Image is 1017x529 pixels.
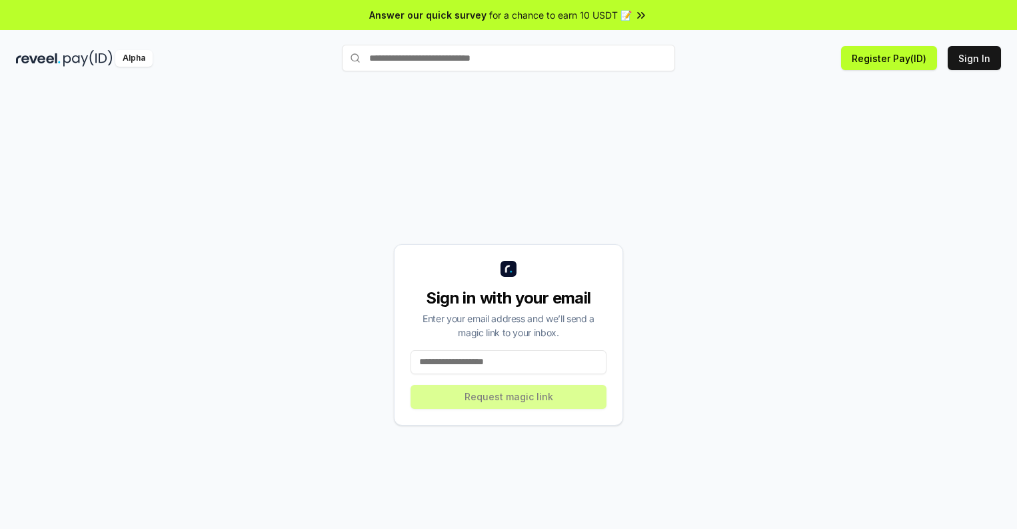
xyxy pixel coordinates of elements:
span: for a chance to earn 10 USDT 📝 [489,8,632,22]
span: Answer our quick survey [369,8,487,22]
div: Sign in with your email [411,288,606,309]
img: pay_id [63,50,113,67]
div: Enter your email address and we’ll send a magic link to your inbox. [411,312,606,340]
img: logo_small [501,261,516,277]
button: Sign In [948,46,1001,70]
button: Register Pay(ID) [841,46,937,70]
img: reveel_dark [16,50,61,67]
div: Alpha [115,50,153,67]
